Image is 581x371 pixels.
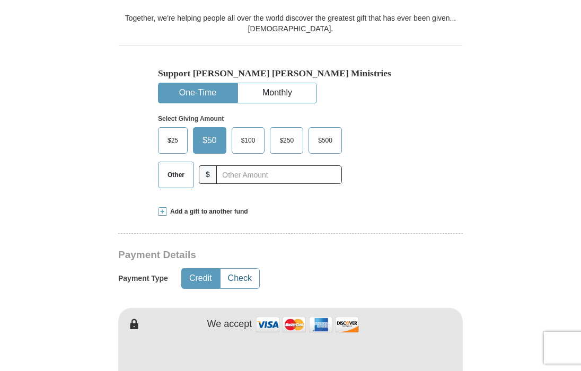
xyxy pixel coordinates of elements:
[199,165,217,184] span: $
[238,83,316,103] button: Monthly
[162,132,183,148] span: $25
[158,115,224,122] strong: Select Giving Amount
[236,132,261,148] span: $100
[182,269,219,288] button: Credit
[221,269,259,288] button: Check
[216,165,342,184] input: Other Amount
[313,132,338,148] span: $500
[166,207,248,216] span: Add a gift to another fund
[274,132,299,148] span: $250
[158,68,423,79] h5: Support [PERSON_NAME] [PERSON_NAME] Ministries
[118,13,463,34] div: Together, we're helping people all over the world discover the greatest gift that has ever been g...
[162,167,190,183] span: Other
[197,132,222,148] span: $50
[207,319,252,330] h4: We accept
[118,249,389,261] h3: Payment Details
[254,313,360,336] img: credit cards accepted
[159,83,237,103] button: One-Time
[118,274,168,283] h5: Payment Type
